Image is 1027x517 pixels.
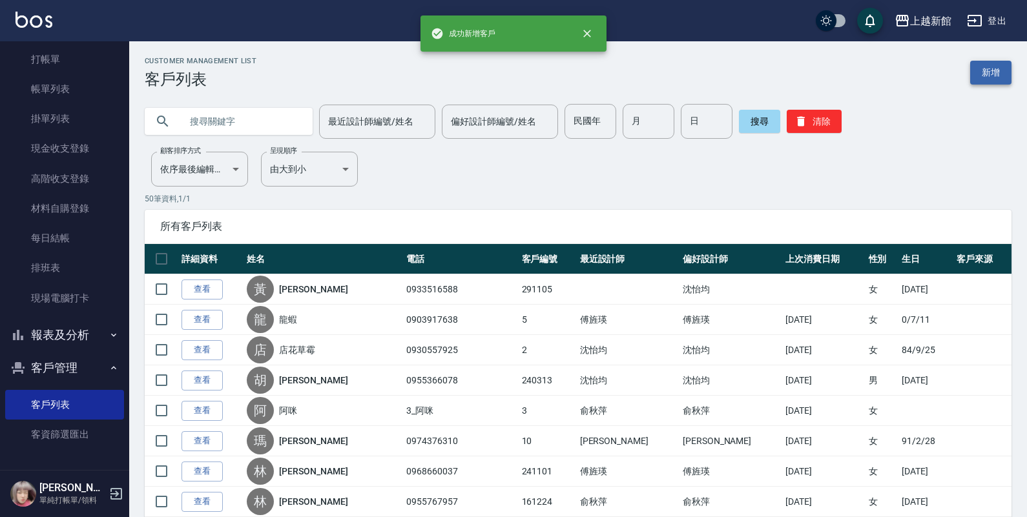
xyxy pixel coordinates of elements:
a: [PERSON_NAME] [279,283,348,296]
td: 沈怡均 [679,274,782,305]
p: 單純打帳單/領料 [39,494,105,506]
button: close [573,19,601,48]
td: 5 [519,305,577,335]
div: 瑪 [247,427,274,454]
img: Logo [16,12,52,28]
td: [DATE] [898,365,953,396]
th: 詳細資料 [178,244,244,274]
th: 偏好設計師 [679,244,782,274]
td: 84/9/25 [898,335,953,365]
a: [PERSON_NAME] [279,374,348,387]
button: 登出 [962,9,1011,33]
button: 搜尋 [739,110,780,133]
div: 阿 [247,397,274,424]
div: 胡 [247,367,274,394]
h5: [PERSON_NAME] [39,482,105,494]
h2: Customer Management List [145,57,256,65]
td: [DATE] [782,365,865,396]
a: 查看 [182,492,223,512]
td: 女 [866,487,899,517]
a: 排班表 [5,253,124,283]
td: 0930557925 [403,335,518,365]
img: Person [10,481,36,507]
td: 2 [519,335,577,365]
td: 沈怡均 [577,365,679,396]
a: 現場電腦打卡 [5,283,124,313]
a: 新增 [970,61,1011,85]
div: 黃 [247,276,274,303]
th: 生日 [898,244,953,274]
td: [DATE] [898,487,953,517]
h3: 客戶列表 [145,70,256,88]
a: 查看 [182,401,223,421]
td: 291105 [519,274,577,305]
td: 0974376310 [403,426,518,456]
button: 報表及分析 [5,318,124,352]
td: 俞秋萍 [679,396,782,426]
td: 0/7/11 [898,305,953,335]
td: 沈怡均 [679,365,782,396]
td: 0955366078 [403,365,518,396]
th: 最近設計師 [577,244,679,274]
span: 所有客戶列表 [160,220,996,233]
div: 林 [247,488,274,515]
td: 女 [866,305,899,335]
th: 姓名 [244,244,403,274]
td: 男 [866,365,899,396]
td: [DATE] [898,274,953,305]
a: [PERSON_NAME] [279,495,348,508]
td: 女 [866,274,899,305]
td: 俞秋萍 [679,487,782,517]
td: [DATE] [898,456,953,487]
div: 由大到小 [261,152,358,187]
td: 3_阿咪 [403,396,518,426]
div: 依序最後編輯時間 [151,152,248,187]
th: 電話 [403,244,518,274]
a: 查看 [182,279,223,299]
td: 241101 [519,456,577,487]
th: 客戶來源 [953,244,1011,274]
th: 性別 [866,244,899,274]
a: 龍蝦 [279,313,297,326]
a: 客資篩選匯出 [5,420,124,449]
td: 161224 [519,487,577,517]
a: 帳單列表 [5,74,124,104]
td: [DATE] [782,335,865,365]
td: [DATE] [782,426,865,456]
div: 店 [247,336,274,363]
td: 0903917638 [403,305,518,335]
td: [DATE] [782,396,865,426]
a: 查看 [182,340,223,360]
button: 清除 [787,110,842,133]
td: 91/2/28 [898,426,953,456]
a: 每日結帳 [5,223,124,253]
a: 查看 [182,461,223,482]
td: 傅旌瑛 [679,305,782,335]
div: 上越新館 [910,13,951,29]
p: 50 筆資料, 1 / 1 [145,193,1011,205]
a: 現金收支登錄 [5,134,124,163]
a: 查看 [182,370,223,390]
td: [PERSON_NAME] [577,426,679,456]
td: 240313 [519,365,577,396]
a: 查看 [182,431,223,451]
td: [DATE] [782,456,865,487]
a: 阿咪 [279,404,297,417]
a: 材料自購登錄 [5,194,124,223]
button: save [857,8,883,34]
button: 上越新館 [889,8,957,34]
td: 沈怡均 [577,335,679,365]
button: 客戶管理 [5,351,124,385]
a: 高階收支登錄 [5,164,124,194]
td: 0955767957 [403,487,518,517]
td: [DATE] [782,305,865,335]
a: 打帳單 [5,45,124,74]
div: 林 [247,458,274,485]
a: 掛單列表 [5,104,124,134]
th: 上次消費日期 [782,244,865,274]
td: 傅旌瑛 [679,456,782,487]
td: 女 [866,335,899,365]
td: 傅旌瑛 [577,305,679,335]
td: [PERSON_NAME] [679,426,782,456]
td: 10 [519,426,577,456]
